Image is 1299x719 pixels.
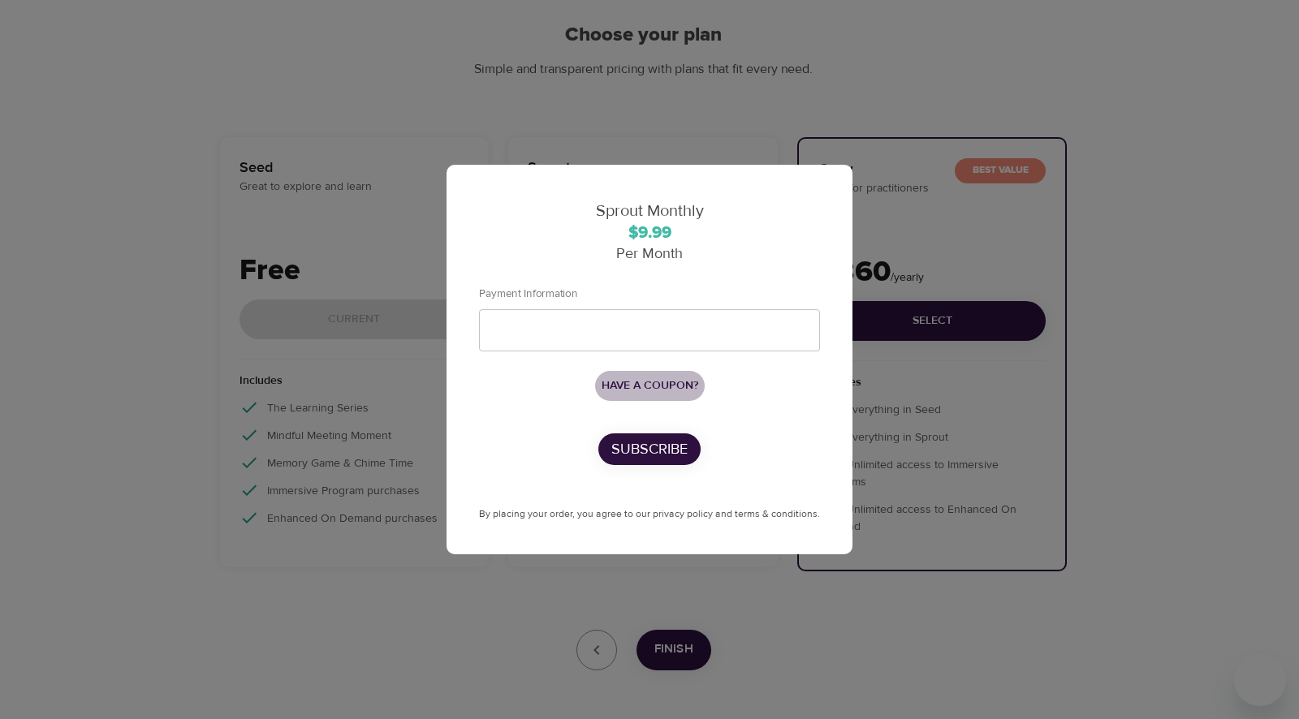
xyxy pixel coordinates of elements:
[598,433,701,465] button: Subscribe
[479,286,735,302] p: Payment Information
[479,224,820,243] h3: $9.99
[611,438,688,460] p: Subscribe
[602,376,698,396] span: Have a coupon?
[479,243,820,265] p: Per Month
[479,507,820,520] span: By placing your order, you agree to our privacy policy and terms & conditions.
[595,371,705,401] button: Have a coupon?
[596,200,704,221] span: Sprout Monthly
[493,323,806,338] iframe: Secure card payment input frame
